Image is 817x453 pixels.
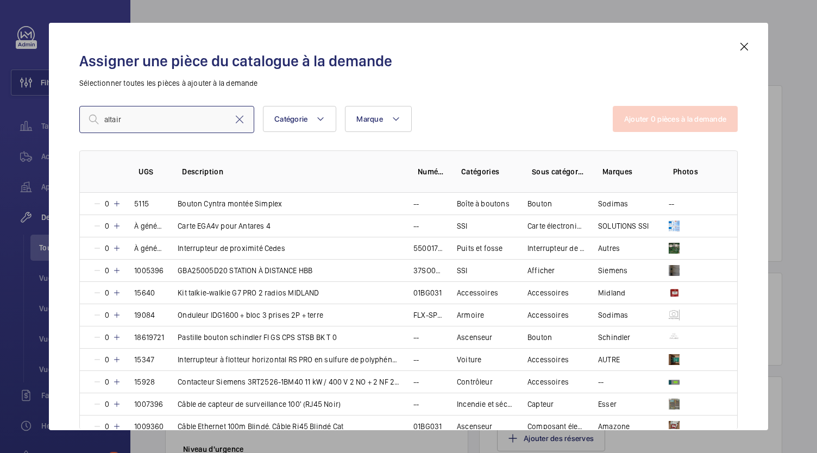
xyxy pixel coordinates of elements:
[79,79,258,87] font: Sélectionner toutes les pièces à ajouter à la demande
[134,311,155,319] font: 19084
[669,199,674,208] font: --
[134,199,149,208] font: 5115
[413,333,419,342] font: --
[105,244,109,253] font: 0
[669,376,680,387] img: CwGIYTw3kYTzD5kXbPCZmNOva5_kwfJnUwA_TRxV_ZFHNk4i.png
[598,422,630,431] font: Amazone
[79,106,254,133] input: Trouver une pièce
[105,355,109,364] font: 0
[178,333,337,342] font: Pastille bouton schindler FI GS CPS STSB BK T 0
[413,422,442,431] font: 01BG031
[669,332,680,343] img: lZzwx2qEU4_cUztSVACQUlJFolB9h6iXXrgbfLzBGM78b7SA.png
[527,311,569,319] font: Accessoires
[178,244,285,253] font: Interrupteur de proximité Cedes
[532,167,588,176] font: Sous catégories
[139,167,153,176] font: UGS
[413,311,460,319] font: FLX-SP-03-FR
[457,333,493,342] font: Ascenseur
[457,266,468,275] font: SSI
[598,244,620,253] font: Autres
[134,288,155,297] font: 15640
[105,222,109,230] font: 0
[457,377,493,386] font: Contrôleur
[134,266,164,275] font: 1005396
[527,377,569,386] font: Accessoires
[182,167,223,176] font: Description
[178,377,420,386] font: Contacteur Siemens 3RT2526-1BM40 11 kW / 400 V 2 NO + 2 NF 220 V CC
[457,199,510,208] font: Boîte à boutons
[669,287,680,298] img: lp2OisyeCbJwo-60mME7ztTr5244bmJFtVUKXe5ZODl_T8-m.png
[598,355,620,364] font: AUTRE
[598,333,631,342] font: Schindler
[178,355,613,364] font: Interrupteur à flotteur horizontal RS PRO en sulfure de polyphénylène, flotteur, câble de 1 m, NO...
[527,222,589,230] font: Carte électronique
[413,266,470,275] font: 37SO020E00034
[527,400,554,408] font: Capteur
[134,222,167,230] font: À générer
[105,311,109,319] font: 0
[105,377,109,386] font: 0
[669,354,680,365] img: 0OYZb-DEZ-JFU54MRkKZL05GVhC6gI4CptAvIdsufIRy_a_X.jpeg
[669,310,680,320] img: mgKNnLUo32YisrdXDPXwnmHuC0uVg7sd9j77u0g5nYnLw-oI.png
[457,222,468,230] font: SSI
[105,400,109,408] font: 0
[178,266,312,275] font: GBA25005D20 STATION À DISTANCE HBB
[457,288,498,297] font: Accessoires
[178,199,282,208] font: Bouton Cyntra montée Simplex
[527,422,602,431] font: Composant électrique
[624,115,726,123] font: Ajouter 0 pièces à la demande
[527,244,613,253] font: Interrupteur de proximité
[527,333,552,342] font: Bouton
[274,115,307,123] font: Catégorie
[345,106,412,132] button: Marque
[178,422,343,431] font: Câble Ethernet 100m Blindé, Câble Rj45 Blindé Cat
[457,311,484,319] font: Armoire
[413,199,419,208] font: --
[134,244,167,253] font: À générer
[178,288,319,297] font: Kit talkie-walkie G7 PRO 2 radios MIDLAND
[178,311,323,319] font: Onduleur IDG1600 + bloc 3 prises 2P + terre
[178,222,271,230] font: Carte EGA4v pour Antares 4
[598,311,628,319] font: Sodimas
[134,333,164,342] font: 18619721
[527,288,569,297] font: Accessoires
[457,355,481,364] font: Voiture
[413,222,419,230] font: --
[457,422,493,431] font: Ascenseur
[134,422,164,431] font: 1009360
[413,400,419,408] font: --
[79,52,392,70] font: Assigner une pièce du catalogue à la demande
[413,288,442,297] font: 01BG031
[457,400,523,408] font: Incendie et sécurité
[598,400,617,408] font: Esser
[105,422,109,431] font: 0
[356,115,383,123] font: Marque
[598,266,627,275] font: Siemens
[461,167,500,176] font: Catégories
[105,266,109,275] font: 0
[457,244,503,253] font: Puits et fosse
[413,355,419,364] font: --
[598,288,625,297] font: Midland
[669,221,680,231] img: h5x10ULADlsA1yaUOYunJS58DCfrw_-8POneLOgbBMLW8NwF.jpeg
[105,288,109,297] font: 0
[263,106,336,132] button: Catégorie
[669,421,680,432] img: mPvv-snU49L8OcwiRLesWEkxcCeo6okCgQK-5M03PlQ64j0w.jpeg
[134,355,154,364] font: 15347
[598,199,628,208] font: Sodimas
[418,167,542,176] font: Numéro de pièce du fabricant (NPP)
[134,400,163,408] font: 1007396
[527,355,569,364] font: Accessoires
[673,167,698,176] font: Photos
[105,333,109,342] font: 0
[527,266,555,275] font: Afficher
[598,222,649,230] font: SOLUTIONS SSI
[413,377,419,386] font: --
[527,199,552,208] font: Bouton
[413,244,546,253] font: 55001709 - [GEOGRAPHIC_DATA]-RPAD4
[598,377,604,386] font: --
[134,377,155,386] font: 15928
[613,106,738,132] button: Ajouter 0 pièces à la demande
[669,399,680,410] img: 8YPkI3GqdykpOB3NEwC5K6Pz9pbjJobZOvXGd017f5owuix5.png
[669,243,680,254] img: nmNIxDtaUEXldlj2ZCwtJ1R9MoKhRl_KSTzmUh8DnydPH9Bs.png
